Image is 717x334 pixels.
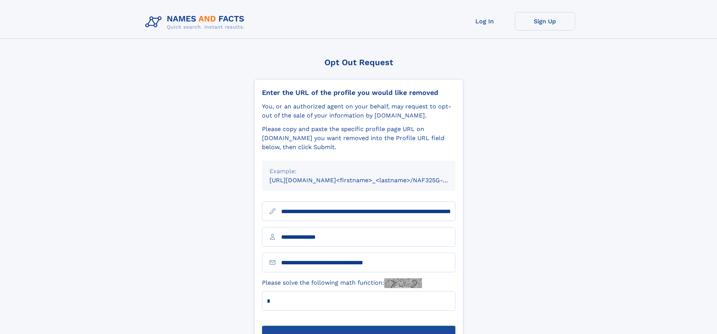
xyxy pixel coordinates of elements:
[262,102,455,120] div: You, or an authorized agent on your behalf, may request to opt-out of the sale of your informatio...
[262,88,455,97] div: Enter the URL of the profile you would like removed
[254,58,463,67] div: Opt Out Request
[262,125,455,152] div: Please copy and paste the specific profile page URL on [DOMAIN_NAME] you want removed into the Pr...
[455,12,515,31] a: Log In
[269,167,448,176] div: Example:
[262,278,422,288] label: Please solve the following math function:
[269,177,470,184] small: [URL][DOMAIN_NAME]<firstname>_<lastname>/NAF325G-xxxxxxxx
[142,12,251,32] img: Logo Names and Facts
[515,12,575,31] a: Sign Up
